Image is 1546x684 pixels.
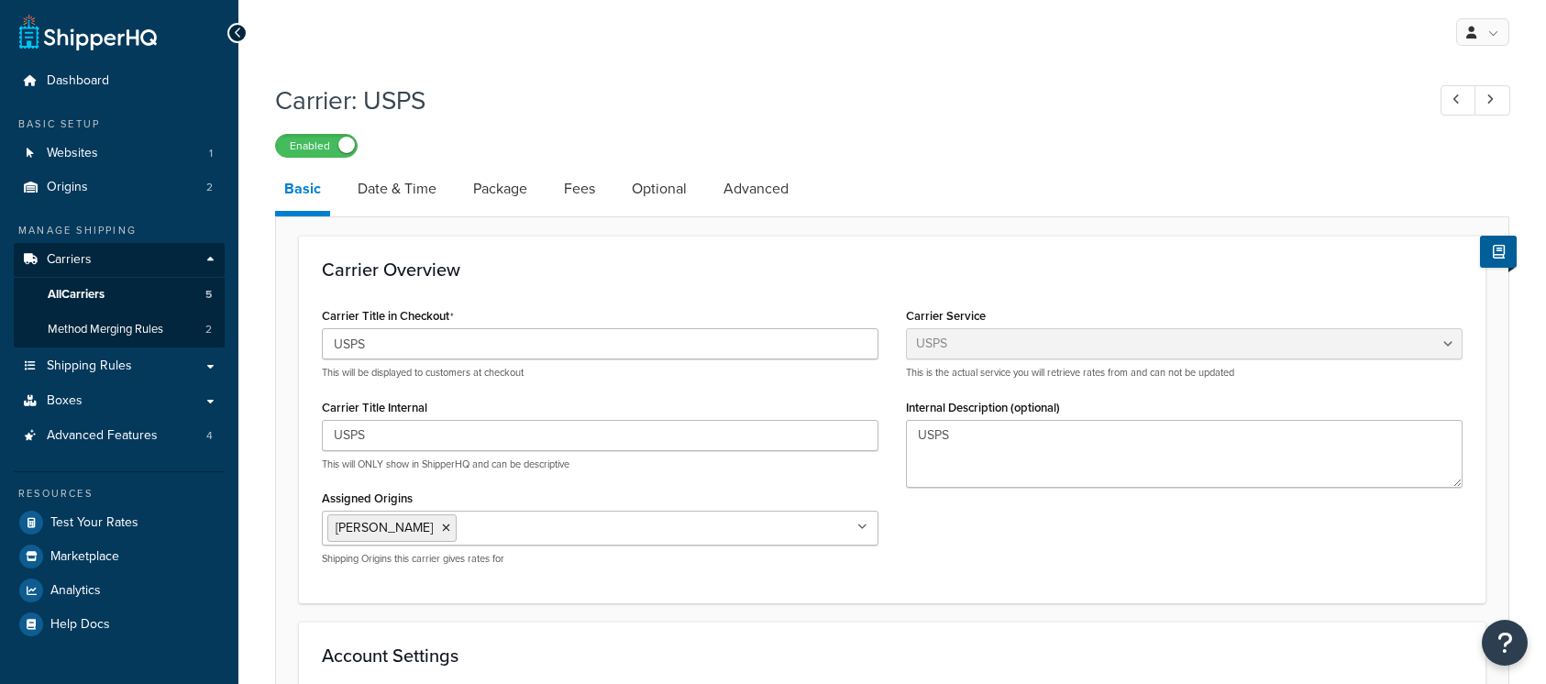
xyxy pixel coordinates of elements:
[47,73,109,89] span: Dashboard
[623,167,696,211] a: Optional
[14,506,225,539] a: Test Your Rates
[48,322,163,337] span: Method Merging Rules
[47,428,158,444] span: Advanced Features
[50,583,101,599] span: Analytics
[1482,620,1528,666] button: Open Resource Center
[47,146,98,161] span: Websites
[14,313,225,347] a: Method Merging Rules2
[14,137,225,171] a: Websites1
[206,428,213,444] span: 4
[47,252,92,268] span: Carriers
[14,64,225,98] a: Dashboard
[50,617,110,633] span: Help Docs
[14,116,225,132] div: Basic Setup
[14,419,225,453] li: Advanced Features
[14,486,225,502] div: Resources
[205,287,212,303] span: 5
[322,645,1463,666] h3: Account Settings
[275,167,330,216] a: Basic
[47,359,132,374] span: Shipping Rules
[322,401,427,414] label: Carrier Title Internal
[322,491,413,505] label: Assigned Origins
[14,574,225,607] a: Analytics
[205,322,212,337] span: 2
[14,384,225,418] a: Boxes
[14,171,225,204] li: Origins
[14,419,225,453] a: Advanced Features4
[322,366,878,380] p: This will be displayed to customers at checkout
[14,223,225,238] div: Manage Shipping
[50,549,119,565] span: Marketplace
[14,313,225,347] li: Method Merging Rules
[906,309,986,323] label: Carrier Service
[464,167,536,211] a: Package
[14,540,225,573] a: Marketplace
[14,349,225,383] a: Shipping Rules
[14,137,225,171] li: Websites
[14,278,225,312] a: AllCarriers5
[322,552,878,566] p: Shipping Origins this carrier gives rates for
[1441,85,1476,116] a: Previous Record
[14,243,225,277] a: Carriers
[906,401,1060,414] label: Internal Description (optional)
[14,243,225,348] li: Carriers
[275,83,1407,118] h1: Carrier: USPS
[206,180,213,195] span: 2
[336,518,433,537] span: [PERSON_NAME]
[714,167,798,211] a: Advanced
[555,167,604,211] a: Fees
[48,287,105,303] span: All Carriers
[14,171,225,204] a: Origins2
[322,259,1463,280] h3: Carrier Overview
[348,167,446,211] a: Date & Time
[47,393,83,409] span: Boxes
[47,180,88,195] span: Origins
[209,146,213,161] span: 1
[322,458,878,471] p: This will ONLY show in ShipperHQ and can be descriptive
[322,309,454,324] label: Carrier Title in Checkout
[50,515,138,531] span: Test Your Rates
[906,366,1463,380] p: This is the actual service you will retrieve rates from and can not be updated
[14,608,225,641] a: Help Docs
[906,420,1463,488] textarea: USPS
[1474,85,1510,116] a: Next Record
[276,135,357,157] label: Enabled
[1480,236,1517,268] button: Show Help Docs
